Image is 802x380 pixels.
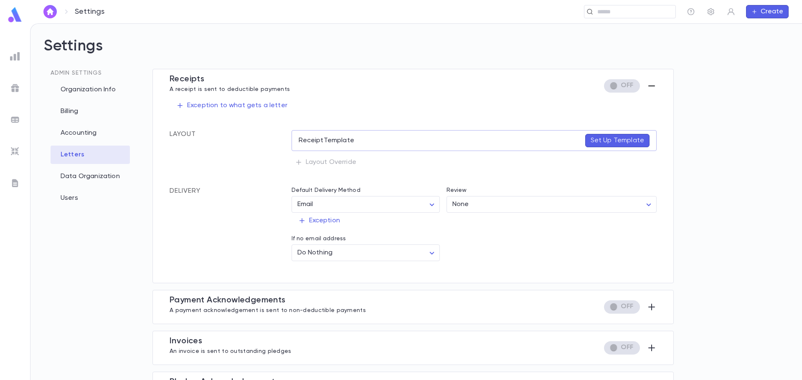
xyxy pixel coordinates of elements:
span: None [452,201,469,208]
p: Set Up Template [591,136,644,145]
p: Exception [298,216,340,225]
div: Data Organization [51,167,130,186]
h2: Settings [44,37,789,69]
img: imports_grey.530a8a0e642e233f2baf0ef88e8c9fcb.svg [10,146,20,156]
div: Billing [51,102,130,121]
div: Accounting [51,124,130,142]
img: campaigns_grey.99e729a5f7ee94e3726e6486bddda8f1.svg [10,83,20,93]
button: Exception to what gets a letter [170,98,294,113]
p: A receipt is sent to deductible payments [170,84,290,93]
div: Do Nothing [292,245,440,261]
span: Do Nothing [297,249,333,256]
button: Create [746,5,789,18]
div: None [447,196,657,213]
div: Missing letter template [604,341,640,355]
span: Payment Acknowledgement s [170,296,286,305]
img: batches_grey.339ca447c9d9533ef1741baa751efc33.svg [10,115,20,125]
label: If no email address [292,235,346,242]
img: letters_grey.7941b92b52307dd3b8a917253454ce1c.svg [10,178,20,188]
span: Receipt s [170,75,204,83]
span: Layout [170,131,196,138]
p: Exception to what gets a letter [176,101,287,110]
div: Users [51,189,130,207]
p: A payment acknowledgement is sent to non-deductible payments [170,305,366,314]
div: Email [292,196,440,213]
span: Email [297,201,313,208]
div: Missing letter template [604,300,640,314]
label: Review [447,187,467,194]
p: An invoice is sent to outstanding pledges [170,346,291,355]
div: Letters [51,146,130,164]
div: Missing letter template [604,79,640,93]
img: logo [7,7,23,23]
div: Receipt Template [292,130,657,151]
p: Settings [75,7,104,16]
button: Set Up Template [585,134,650,147]
div: Organization Info [51,81,130,99]
label: Default Delivery Method [292,187,360,194]
span: Invoice s [170,337,202,345]
img: reports_grey.c525e4749d1bce6a11f5fe2a8de1b229.svg [10,51,20,61]
button: Exception [292,213,347,229]
img: home_white.a664292cf8c1dea59945f0da9f25487c.svg [45,8,55,15]
span: Delivery [170,187,200,195]
span: Admin Settings [51,70,102,76]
